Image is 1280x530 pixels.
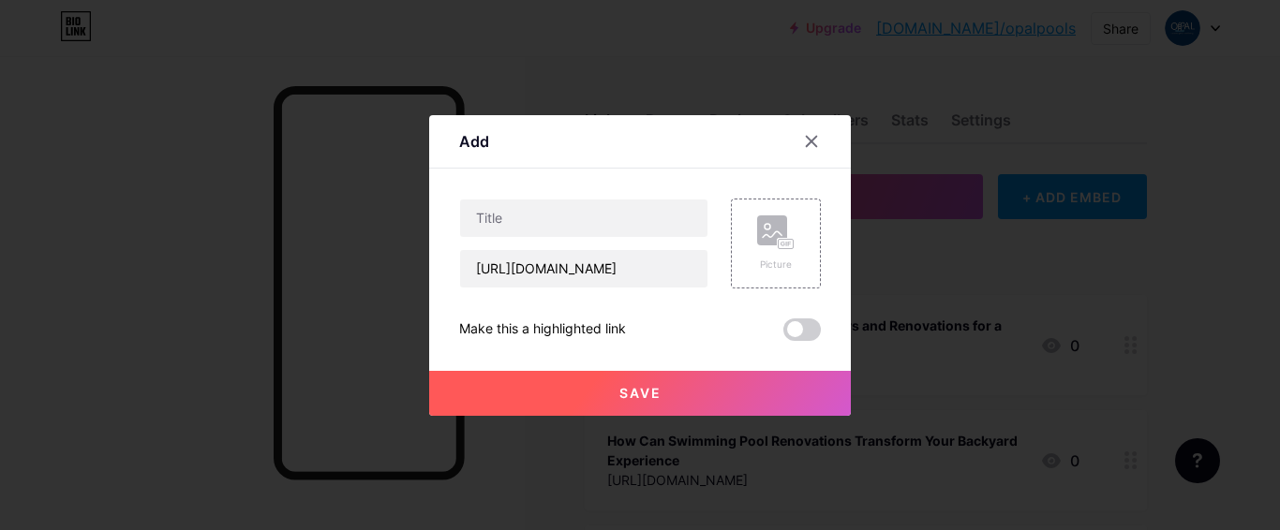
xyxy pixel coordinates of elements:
span: Save [619,385,662,401]
button: Save [429,371,851,416]
div: Add [459,130,489,153]
input: Title [460,199,707,237]
div: Make this a highlighted link [459,318,626,341]
input: URL [460,250,707,287]
div: Picture [757,258,795,272]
